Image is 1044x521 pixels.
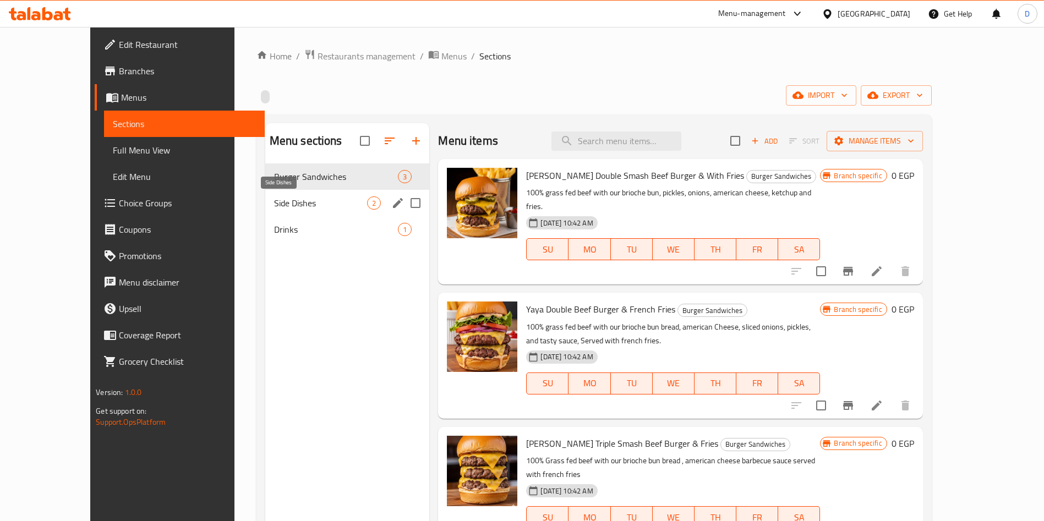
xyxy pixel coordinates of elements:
button: TU [611,372,653,394]
span: [PERSON_NAME] Double Smash Beef Burger & With Fries [526,167,744,184]
span: SA [783,242,816,257]
div: items [398,170,412,183]
button: delete [892,258,919,284]
span: Select all sections [353,129,376,152]
span: D [1025,8,1030,20]
span: [PERSON_NAME] Triple Smash Beef Burger & Fries [526,435,718,452]
button: SA [778,372,820,394]
img: Bob Triple Smash Beef Burger & Fries [447,436,517,506]
a: Restaurants management [304,49,416,63]
span: 1 [398,224,411,235]
span: Burger Sandwiches [274,170,398,183]
button: TH [695,238,736,260]
a: Edit Menu [104,163,265,190]
div: items [398,223,412,236]
img: Luna Double Smash Beef Burger & With Fries [447,168,517,238]
div: Side Dishes2edit [265,190,430,216]
a: Coupons [95,216,265,243]
span: Sections [113,117,256,130]
span: Grocery Checklist [119,355,256,368]
span: Select section first [782,133,827,150]
span: Promotions [119,249,256,262]
span: Yaya Double Beef Burger & French Fries [526,301,675,317]
h2: Menu sections [270,133,342,149]
span: Sections [479,50,511,63]
nav: breadcrumb [256,49,932,63]
div: Burger Sandwiches [746,170,816,183]
button: Add [747,133,782,150]
span: Sort sections [376,128,403,154]
button: Manage items [827,131,923,151]
span: Branch specific [829,304,886,315]
a: Menus [95,84,265,111]
span: SU [531,242,564,257]
span: Add item [747,133,782,150]
button: SU [526,372,569,394]
span: Get support on: [96,404,146,418]
span: Restaurants management [318,50,416,63]
div: Burger Sandwiches3 [265,163,430,190]
span: Drinks [274,223,398,236]
p: 100% grass fed beef with our brioche bun, pickles, onions, american cheese, ketchup and fries. [526,186,820,213]
button: FR [736,372,778,394]
a: Choice Groups [95,190,265,216]
span: Version: [96,385,123,399]
span: Select to update [810,260,833,283]
span: [DATE] 10:42 AM [536,486,597,496]
span: Coupons [119,223,256,236]
span: Side Dishes [274,196,368,210]
span: Select section [724,129,747,152]
span: MO [573,375,606,391]
p: 100% grass fed beef with our brioche bun bread, american Cheese, sliced onions, pickles, and tast... [526,320,820,348]
nav: Menu sections [265,159,430,247]
span: FR [741,375,774,391]
button: Branch-specific-item [835,392,861,419]
span: Burger Sandwiches [747,170,816,183]
button: edit [390,195,406,211]
span: Menus [441,50,467,63]
h6: 0 EGP [892,301,914,317]
button: SU [526,238,569,260]
button: WE [653,238,695,260]
span: Manage items [835,134,914,148]
div: Drinks1 [265,216,430,243]
h6: 0 EGP [892,436,914,451]
div: Burger Sandwiches [677,304,747,317]
button: delete [892,392,919,419]
span: Branch specific [829,171,886,181]
span: Edit Restaurant [119,38,256,51]
a: Full Menu View [104,137,265,163]
span: Menus [121,91,256,104]
button: TH [695,372,736,394]
input: search [551,131,681,151]
li: / [420,50,424,63]
a: Menu disclaimer [95,269,265,295]
a: Coverage Report [95,322,265,348]
span: [DATE] 10:42 AM [536,352,597,362]
span: 2 [368,198,380,209]
button: Add section [403,128,429,154]
span: WE [657,375,690,391]
span: import [795,89,848,102]
a: Edit menu item [870,399,883,412]
div: Burger Sandwiches [720,438,790,451]
a: Upsell [95,295,265,322]
li: / [471,50,475,63]
span: MO [573,242,606,257]
button: TU [611,238,653,260]
li: / [296,50,300,63]
a: Promotions [95,243,265,269]
span: 1.0.0 [125,385,142,399]
span: FR [741,242,774,257]
span: Upsell [119,302,256,315]
a: Edit menu item [870,265,883,278]
span: Choice Groups [119,196,256,210]
div: [GEOGRAPHIC_DATA] [838,8,910,20]
a: Edit Restaurant [95,31,265,58]
span: Menu disclaimer [119,276,256,289]
a: Grocery Checklist [95,348,265,375]
span: SA [783,375,816,391]
a: Support.OpsPlatform [96,415,166,429]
